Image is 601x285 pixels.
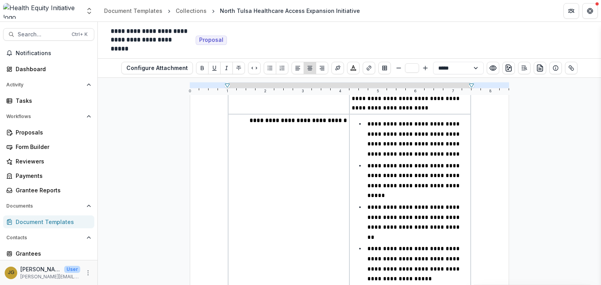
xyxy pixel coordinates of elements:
a: Dashboard [3,63,94,75]
button: Choose font color [347,62,360,74]
p: User [64,266,80,273]
span: Contacts [6,235,83,240]
button: Insert Table [378,62,391,74]
button: Configure Attachment [121,62,193,74]
button: Notifications [3,47,94,59]
img: Health Equity Initiative logo [3,3,81,19]
button: Strike [232,62,245,74]
button: Create link [363,62,375,74]
a: Proposals [3,126,94,139]
div: Ctrl + K [70,30,89,39]
button: Show related entities [565,62,578,74]
div: Grantee Reports [16,186,88,194]
button: Preview preview-doc.pdf [487,62,499,74]
div: Document Templates [16,218,88,226]
div: Grantees [16,249,88,258]
button: Open entity switcher [84,3,95,19]
span: Search... [18,31,67,38]
div: Document Templates [104,7,162,15]
button: Search... [3,28,94,41]
button: Partners [563,3,579,19]
p: [PERSON_NAME] [20,265,61,273]
span: Proposal [199,37,223,43]
nav: breadcrumb [101,5,363,16]
button: Open Documents [3,200,94,212]
div: Jenna Grant [8,270,14,275]
button: Align Left [292,62,304,74]
button: preview-proposal-pdf [534,62,546,74]
button: More [83,268,93,278]
div: Payments [16,172,88,180]
div: Collections [176,7,207,15]
a: Document Templates [3,215,94,228]
span: Workflows [6,114,83,119]
div: Form Builder [16,143,88,151]
a: Grantees [3,247,94,260]
button: download-word [502,62,515,74]
a: Grantee Reports [3,184,94,197]
button: Bullet List [264,62,276,74]
button: Code [248,62,261,74]
a: Document Templates [101,5,166,16]
div: Dashboard [16,65,88,73]
button: Smaller [394,63,403,73]
span: Notifications [16,50,91,57]
p: [PERSON_NAME][EMAIL_ADDRESS][PERSON_NAME][DATE][DOMAIN_NAME] [20,273,80,280]
button: Open Contacts [3,231,94,244]
a: Reviewers [3,155,94,168]
button: Open Editor Sidebar [518,62,531,74]
button: Open Activity [3,79,94,91]
div: Tasks [16,97,88,105]
button: Open Workflows [3,110,94,123]
a: Collections [173,5,210,16]
span: Activity [6,82,83,88]
button: Italicize [220,62,233,74]
div: Reviewers [16,157,88,165]
a: Tasks [3,94,94,107]
a: Form Builder [3,140,94,153]
button: Align Right [316,62,328,74]
button: Get Help [582,3,598,19]
button: Bigger [421,63,430,73]
div: Proposals [16,128,88,136]
a: Payments [3,169,94,182]
button: Align Center [304,62,316,74]
button: Show details [549,62,562,74]
span: Documents [6,203,83,209]
button: Insert Signature [331,62,344,74]
button: Underline [208,62,221,74]
button: Ordered List [276,62,288,74]
button: Bold [196,62,209,74]
div: North Tulsa Healthcare Access Expansion Initiative [220,7,360,15]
